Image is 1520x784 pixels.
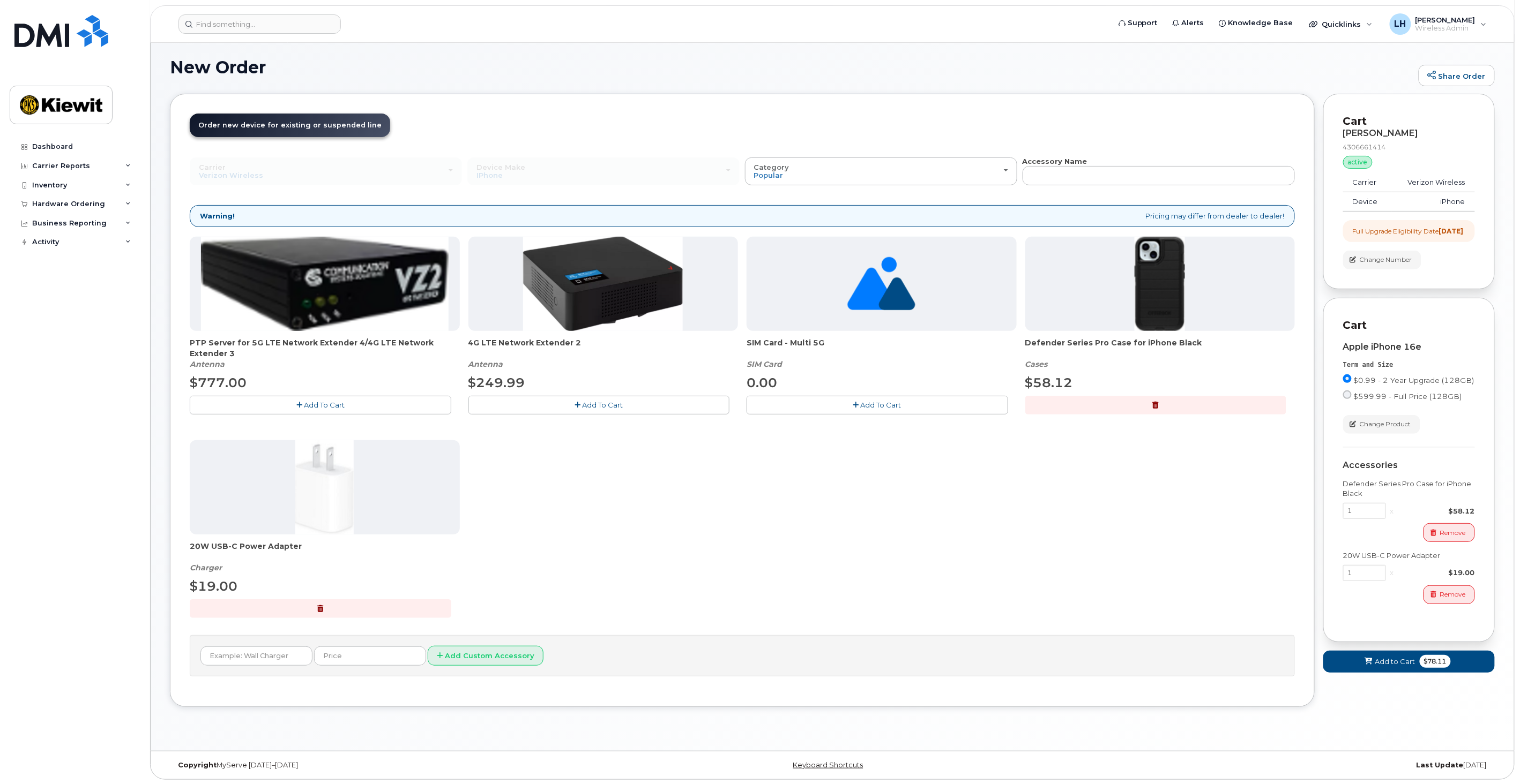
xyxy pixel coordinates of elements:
[190,541,460,562] span: 20W USB-C Power Adapter
[200,646,312,666] input: Example: Wall Charger
[198,121,382,129] span: Order new device for existing or suspended line
[1353,227,1464,236] div: Full Upgrade Eligibility Date
[1473,737,1512,776] iframe: Messenger Launcher
[582,401,623,409] span: Add To Cart
[1424,523,1475,542] button: Remove
[1343,342,1475,352] div: Apple iPhone 16e
[1228,18,1293,28] span: Knowledge Base
[1354,376,1474,385] span: $0.99 - 2 Year Upgrade (128GB)
[304,401,345,409] span: Add To Cart
[1023,157,1087,165] strong: Accessory Name
[1343,192,1391,212] td: Device
[1360,419,1411,429] span: Change Product
[1420,655,1451,668] span: $78.11
[1354,392,1462,401] span: $599.99 - Full Price (128GB)
[754,163,789,171] span: Category
[1386,506,1398,516] div: x
[468,396,730,414] button: Add To Cart
[1398,568,1475,578] div: $19.00
[1391,192,1475,212] td: iPhone
[1025,337,1295,359] span: Defender Series Pro Case for iPhone Black
[1343,374,1352,383] input: $0.99 - 2 Year Upgrade (128GB)
[1375,657,1415,667] span: Add to Cart
[201,237,449,331] img: Casa_Sysem.png
[190,359,225,369] em: Antenna
[1382,13,1494,35] div: Logan Hall
[190,578,237,594] span: $19.00
[190,563,222,572] em: Charger
[295,440,354,534] img: apple20w.jpg
[747,337,1017,359] span: SIM Card - Multi 5G
[468,337,739,359] span: 4G LTE Network Extender 2
[1417,761,1464,769] strong: Last Update
[468,359,503,369] em: Antenna
[1343,251,1421,269] button: Change Number
[1128,18,1158,28] span: Support
[468,375,525,390] span: $249.99
[468,337,739,370] div: 4G LTE Network Extender 2
[1343,390,1352,399] input: $599.99 - Full Price (128GB)
[523,237,683,331] img: 4glte_extender.png
[861,401,901,409] span: Add To Cart
[1053,761,1495,770] div: [DATE]
[1343,318,1475,333] p: Cart
[754,171,784,179] span: Popular
[1165,12,1212,34] a: Alerts
[1415,24,1476,33] span: Wireless Admin
[190,396,451,414] button: Add To Cart
[1135,237,1185,331] img: defenderiphone14.png
[190,375,247,390] span: $777.00
[170,58,1413,77] h1: New Order
[1395,18,1406,31] span: LH
[1343,173,1391,192] td: Carrier
[190,337,460,359] span: PTP Server for 5G LTE Network Extender 4/4G LTE Network Extender 3
[747,337,1017,370] div: SIM Card - Multi 5G
[1440,590,1466,599] span: Remove
[178,14,341,34] input: Find something...
[200,211,235,221] strong: Warning!
[1440,528,1466,538] span: Remove
[1398,506,1475,516] div: $58.12
[314,646,426,666] input: Price
[1391,173,1475,192] td: Verizon Wireless
[1212,12,1301,34] a: Knowledge Base
[1343,360,1475,370] div: Term and Size
[1343,479,1475,499] div: Defender Series Pro Case for iPhone Black
[847,237,915,331] img: no_image_found-2caef05468ed5679b831cfe6fc140e25e0c280774317ffc20a367ab7fd17291e.png
[1111,12,1165,34] a: Support
[793,761,863,769] a: Keyboard Shortcuts
[1025,375,1073,390] span: $58.12
[1386,568,1398,578] div: x
[1419,65,1495,86] a: Share Order
[1343,114,1475,129] p: Cart
[190,337,460,370] div: PTP Server for 5G LTE Network Extender 4/4G LTE Network Extender 3
[178,761,217,769] strong: Copyright
[1343,551,1475,561] div: 20W USB-C Power Adapter
[1025,359,1048,369] em: Cases
[1343,461,1475,470] div: Accessories
[1415,16,1476,24] span: [PERSON_NAME]
[747,396,1008,414] button: Add To Cart
[170,761,612,770] div: MyServe [DATE]–[DATE]
[1343,129,1475,138] div: [PERSON_NAME]
[747,375,777,390] span: 0.00
[1424,585,1475,604] button: Remove
[428,646,543,666] button: Add Custom Accessory
[190,541,460,573] div: 20W USB-C Power Adapter
[1182,18,1204,28] span: Alerts
[1323,651,1495,673] button: Add to Cart $78.11
[1343,142,1475,152] div: 4306661414
[747,359,782,369] em: SIM Card
[1439,227,1464,235] strong: [DATE]
[1322,20,1361,28] span: Quicklinks
[1343,156,1373,169] div: active
[1025,337,1295,370] div: Defender Series Pro Case for iPhone Black
[190,205,1295,227] div: Pricing may differ from dealer to dealer!
[1343,415,1420,434] button: Change Product
[745,157,1017,185] button: Category Popular
[1360,255,1412,265] span: Change Number
[1302,13,1380,35] div: Quicklinks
